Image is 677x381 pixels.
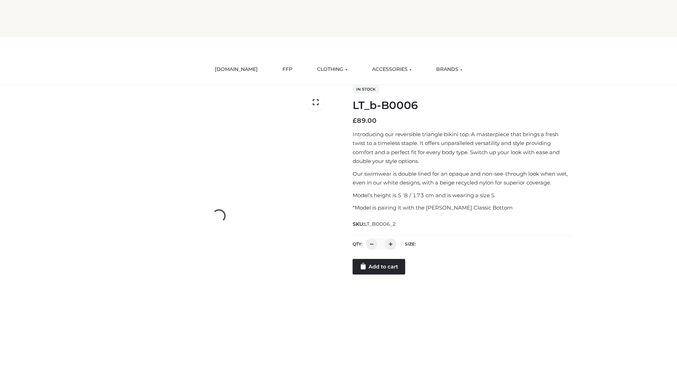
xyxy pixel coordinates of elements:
a: [DOMAIN_NAME] [209,62,263,77]
h1: LT_b-B0006 [353,99,572,112]
a: ACCESSORIES [367,62,417,77]
a: FFP [277,62,298,77]
p: *Model is pairing it with the [PERSON_NAME] Classic Bottom [353,203,572,212]
span: In stock [353,85,379,93]
a: CLOTHING [312,62,353,77]
label: Size: [405,241,416,247]
a: BRANDS [431,62,468,77]
span: £ [353,117,357,125]
p: Model’s height is 5 ‘8 / 173 cm and is wearing a size S. [353,191,572,200]
p: Introducing our reversible triangle bikini top. A masterpiece that brings a fresh twist to a time... [353,130,572,166]
span: SKU: [353,220,397,228]
p: Our swimwear is double lined for an opaque and non-see-through look when wet, even in our white d... [353,169,572,187]
span: LT_B0006_2 [364,221,396,227]
bdi: 89.00 [353,117,377,125]
label: QTY: [353,241,362,247]
a: Add to cart [353,259,405,274]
